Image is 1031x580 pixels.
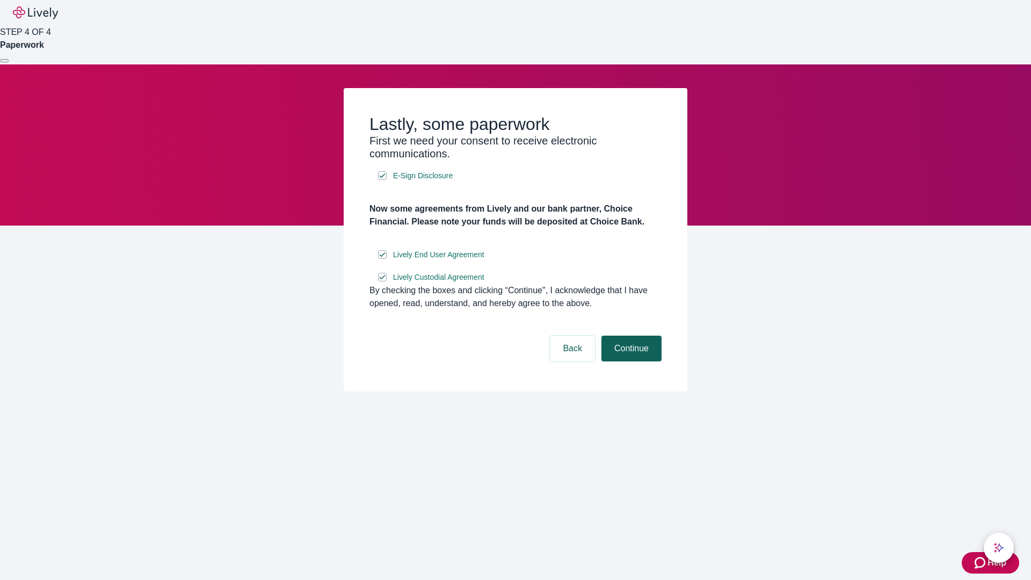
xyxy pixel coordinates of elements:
[550,336,595,361] button: Back
[975,556,988,569] svg: Zendesk support icon
[369,284,662,310] div: By checking the boxes and clicking “Continue", I acknowledge that I have opened, read, understand...
[988,556,1006,569] span: Help
[393,249,484,260] span: Lively End User Agreement
[601,336,662,361] button: Continue
[369,114,662,134] h2: Lastly, some paperwork
[393,272,484,283] span: Lively Custodial Agreement
[391,271,487,284] a: e-sign disclosure document
[393,170,453,182] span: E-Sign Disclosure
[369,202,662,228] h4: Now some agreements from Lively and our bank partner, Choice Financial. Please note your funds wi...
[391,169,455,183] a: e-sign disclosure document
[13,6,58,19] img: Lively
[391,248,487,262] a: e-sign disclosure document
[962,552,1019,574] button: Zendesk support iconHelp
[984,533,1014,563] button: chat
[993,542,1004,553] svg: Lively AI Assistant
[369,134,662,160] h3: First we need your consent to receive electronic communications.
